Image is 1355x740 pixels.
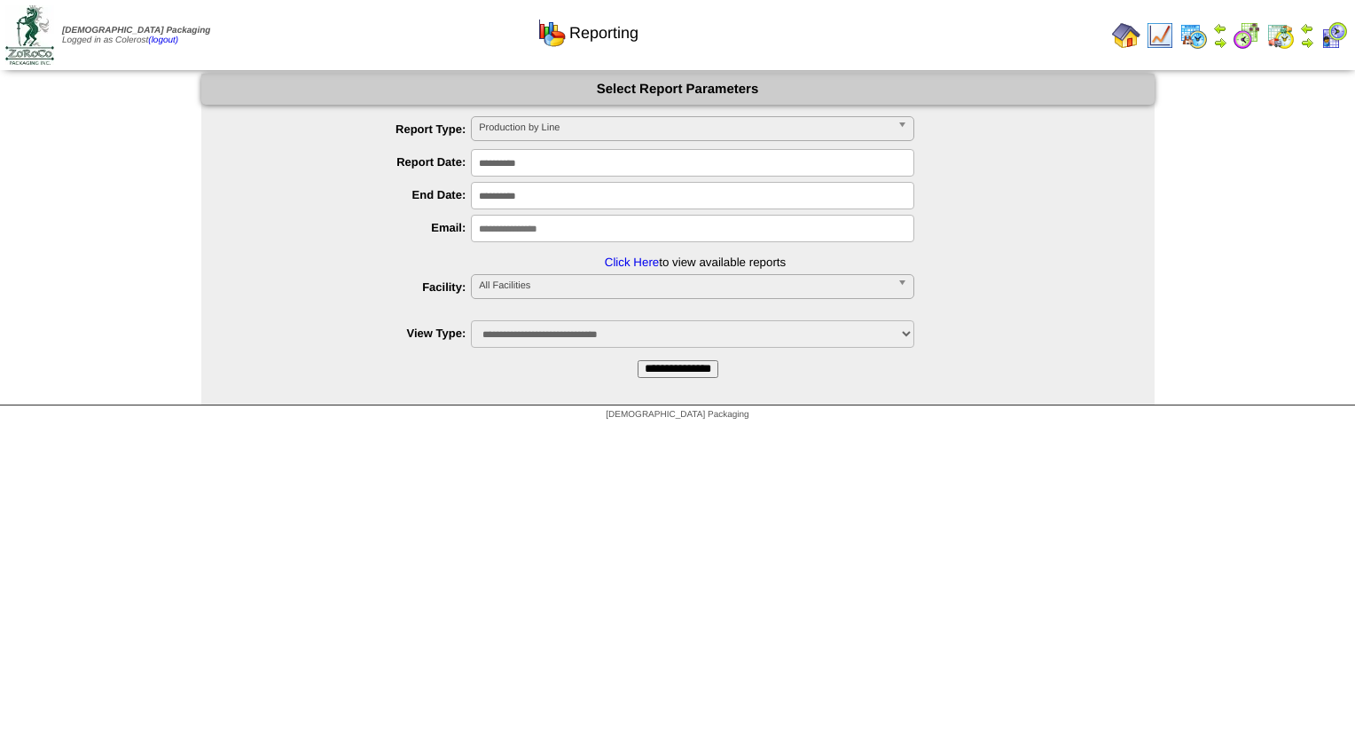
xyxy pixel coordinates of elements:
span: [DEMOGRAPHIC_DATA] Packaging [62,26,210,35]
a: Click Here [605,256,659,269]
label: Facility: [237,280,472,294]
span: Production by Line [479,117,890,138]
img: home.gif [1112,21,1140,50]
a: (logout) [148,35,178,45]
label: View Type: [237,327,472,340]
img: arrowleft.gif [1300,21,1314,35]
li: to view available reports [237,215,1155,269]
img: graph.gif [537,19,566,47]
img: calendarprod.gif [1179,21,1208,50]
span: Reporting [569,24,638,43]
label: Email: [237,221,472,234]
label: Report Date: [237,155,472,169]
img: arrowleft.gif [1213,21,1227,35]
div: Select Report Parameters [201,74,1155,105]
img: arrowright.gif [1300,35,1314,50]
img: calendarinout.gif [1266,21,1295,50]
img: zoroco-logo-small.webp [5,5,54,65]
label: End Date: [237,188,472,201]
img: calendarblend.gif [1233,21,1261,50]
label: Report Type: [237,122,472,136]
img: calendarcustomer.gif [1320,21,1348,50]
img: line_graph.gif [1146,21,1174,50]
img: arrowright.gif [1213,35,1227,50]
span: All Facilities [479,275,890,296]
span: [DEMOGRAPHIC_DATA] Packaging [606,410,748,420]
span: Logged in as Colerost [62,26,210,45]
